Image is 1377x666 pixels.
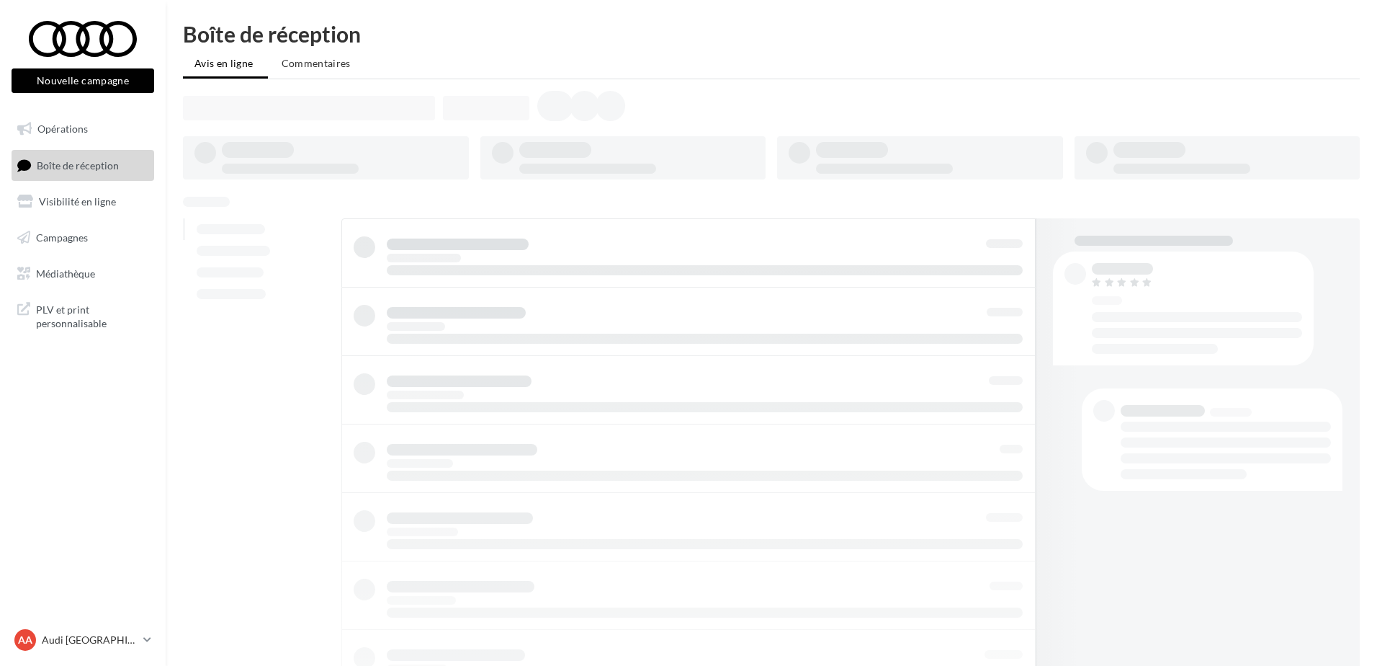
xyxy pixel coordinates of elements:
[37,159,119,171] span: Boîte de réception
[12,626,154,654] a: AA Audi [GEOGRAPHIC_DATA]
[12,68,154,93] button: Nouvelle campagne
[282,57,351,69] span: Commentaires
[36,267,95,279] span: Médiathèque
[36,231,88,244] span: Campagnes
[9,259,157,289] a: Médiathèque
[36,300,148,331] span: PLV et print personnalisable
[9,223,157,253] a: Campagnes
[37,123,88,135] span: Opérations
[9,150,157,181] a: Boîte de réception
[9,114,157,144] a: Opérations
[39,195,116,208] span: Visibilité en ligne
[183,23,1360,45] div: Boîte de réception
[42,633,138,647] p: Audi [GEOGRAPHIC_DATA]
[9,187,157,217] a: Visibilité en ligne
[9,294,157,337] a: PLV et print personnalisable
[18,633,32,647] span: AA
